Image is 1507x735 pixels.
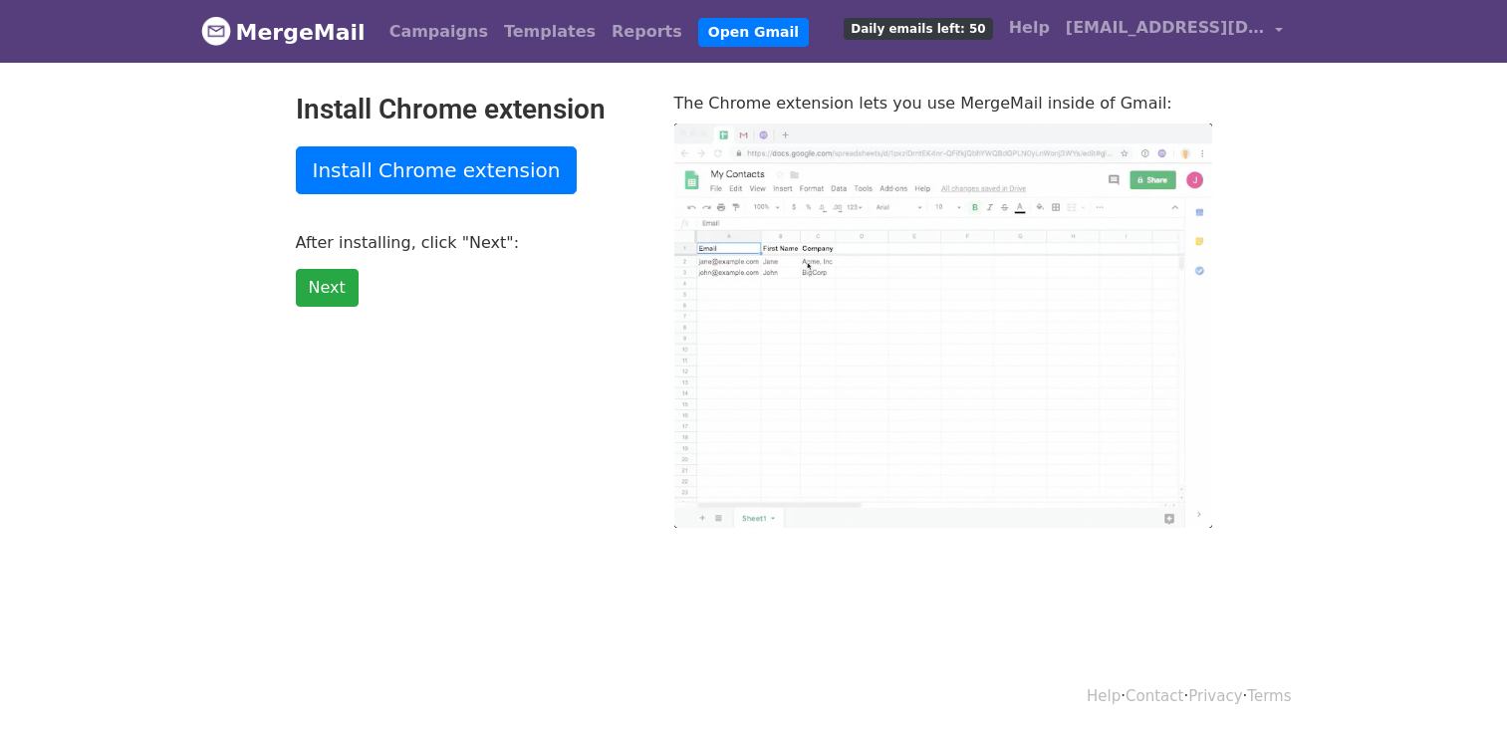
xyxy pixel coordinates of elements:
span: [EMAIL_ADDRESS][DOMAIN_NAME] [1066,16,1265,40]
a: Reports [604,12,690,52]
a: Campaigns [381,12,496,52]
a: Templates [496,12,604,52]
p: The Chrome extension lets you use MergeMail inside of Gmail: [674,93,1212,114]
a: Install Chrome extension [296,146,578,194]
a: Contact [1126,687,1183,705]
h2: Install Chrome extension [296,93,644,126]
a: Daily emails left: 50 [836,8,1000,48]
p: After installing, click "Next": [296,232,644,253]
img: MergeMail logo [201,16,231,46]
a: [EMAIL_ADDRESS][DOMAIN_NAME] [1058,8,1291,55]
a: Help [1087,687,1121,705]
a: MergeMail [201,11,366,53]
span: Daily emails left: 50 [844,18,992,40]
a: Help [1001,8,1058,48]
a: Privacy [1188,687,1242,705]
a: Terms [1247,687,1291,705]
a: Open Gmail [698,18,809,47]
a: Next [296,269,359,307]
